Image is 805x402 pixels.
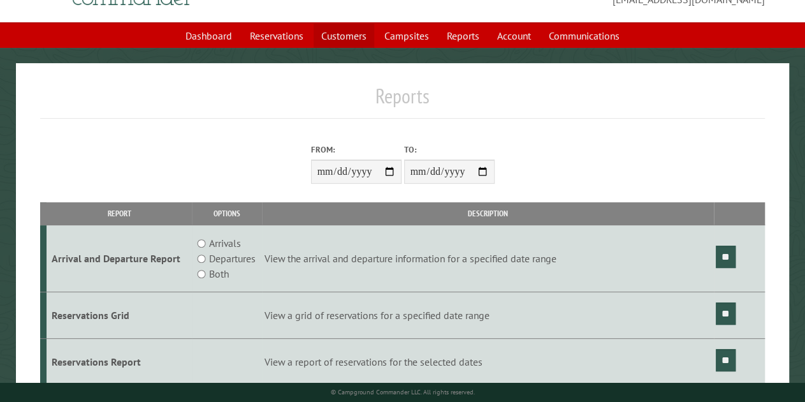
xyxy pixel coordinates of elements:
[209,251,256,266] label: Departures
[490,24,539,48] a: Account
[262,338,714,385] td: View a report of reservations for the selected dates
[377,24,437,48] a: Campsites
[40,84,765,119] h1: Reports
[47,338,192,385] td: Reservations Report
[242,24,311,48] a: Reservations
[47,202,192,225] th: Report
[209,235,241,251] label: Arrivals
[311,144,402,156] label: From:
[192,202,262,225] th: Options
[404,144,495,156] label: To:
[178,24,240,48] a: Dashboard
[262,292,714,339] td: View a grid of reservations for a specified date range
[47,225,192,292] td: Arrival and Departure Report
[209,266,229,281] label: Both
[331,388,475,396] small: © Campground Commander LLC. All rights reserved.
[314,24,374,48] a: Customers
[47,292,192,339] td: Reservations Grid
[262,225,714,292] td: View the arrival and departure information for a specified date range
[541,24,627,48] a: Communications
[262,202,714,225] th: Description
[439,24,487,48] a: Reports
